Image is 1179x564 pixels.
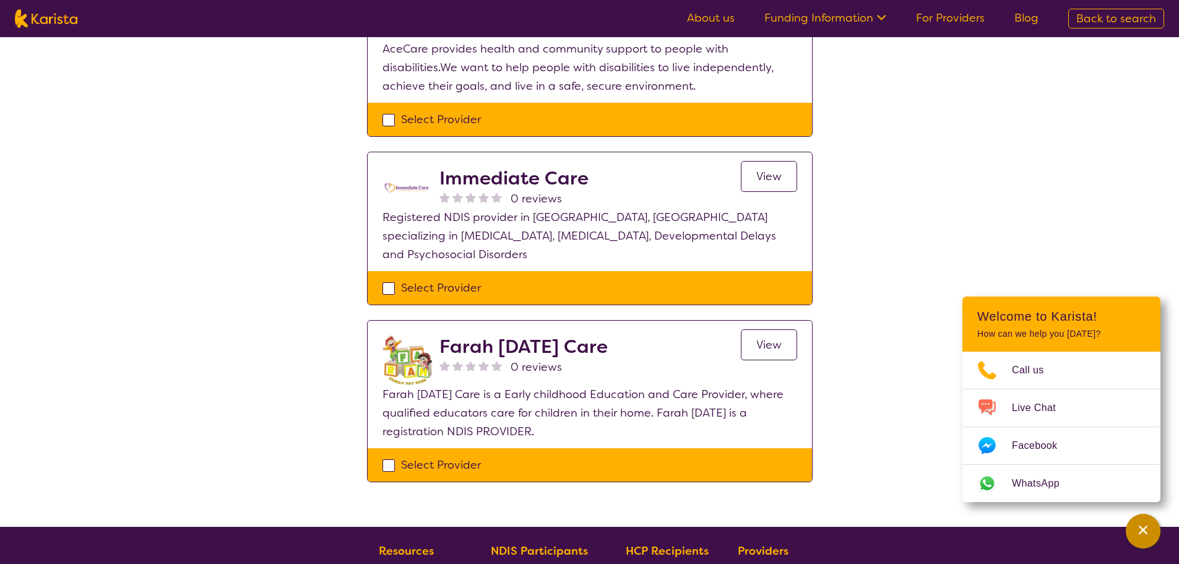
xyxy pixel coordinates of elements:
[511,358,562,376] span: 0 reviews
[962,297,1160,502] div: Channel Menu
[439,167,589,189] h2: Immediate Care
[15,9,77,28] img: Karista logo
[1012,474,1074,493] span: WhatsApp
[977,309,1146,324] h2: Welcome to Karista!
[491,192,502,202] img: nonereviewstar
[382,167,432,208] img: vitx5ghzvjebwpao2mc2.png
[379,544,434,558] b: Resources
[741,161,797,192] a: View
[756,169,782,184] span: View
[1126,514,1160,549] button: Channel Menu
[626,544,709,558] b: HCP Recipients
[491,360,502,371] img: nonereviewstar
[977,329,1146,339] p: How can we help you [DATE]?
[478,360,489,371] img: nonereviewstar
[382,385,797,441] p: Farah [DATE] Care is a Early childhood Education and Care Provider, where qualified educators car...
[1012,399,1071,417] span: Live Chat
[491,544,588,558] b: NDIS Participants
[465,360,476,371] img: nonereviewstar
[1068,9,1164,28] a: Back to search
[452,360,463,371] img: nonereviewstar
[478,192,489,202] img: nonereviewstar
[738,544,788,558] b: Providers
[439,336,608,358] h2: Farah [DATE] Care
[962,465,1160,502] a: Web link opens in a new tab.
[687,11,735,25] a: About us
[382,40,797,95] p: AceCare provides health and community support to people with disabilities.We want to help people ...
[511,189,562,208] span: 0 reviews
[756,337,782,352] span: View
[1012,361,1059,380] span: Call us
[764,11,886,25] a: Funding Information
[439,192,450,202] img: nonereviewstar
[1012,436,1072,455] span: Facebook
[439,360,450,371] img: nonereviewstar
[452,192,463,202] img: nonereviewstar
[962,352,1160,502] ul: Choose channel
[741,329,797,360] a: View
[1014,11,1039,25] a: Blog
[465,192,476,202] img: nonereviewstar
[1076,11,1156,26] span: Back to search
[916,11,985,25] a: For Providers
[382,336,432,385] img: sufycawuydgvlso5dncw.png
[382,208,797,264] p: Registered NDIS provider in [GEOGRAPHIC_DATA], [GEOGRAPHIC_DATA] specializing in [MEDICAL_DATA], ...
